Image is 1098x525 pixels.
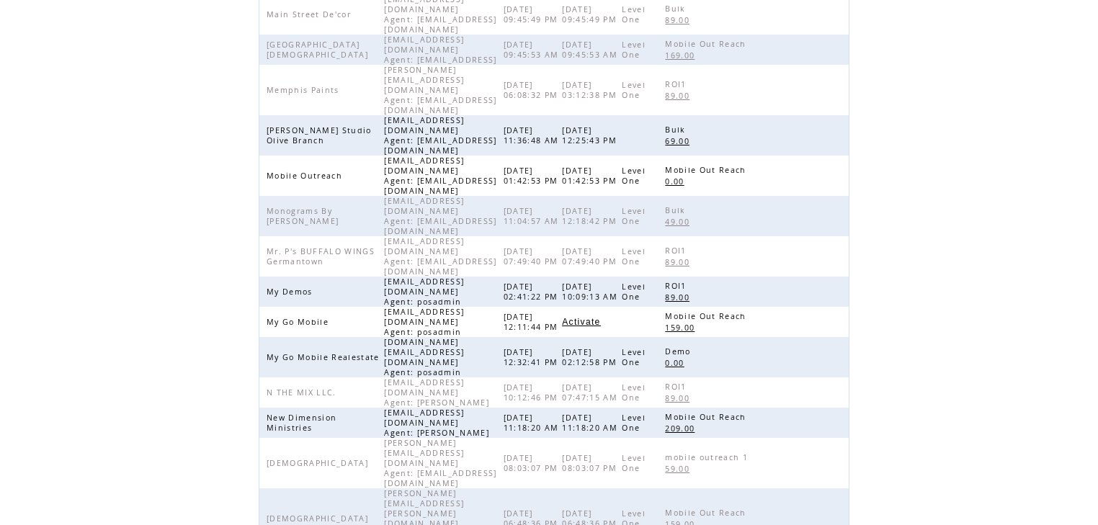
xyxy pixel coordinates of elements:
a: 89.00 [665,291,697,303]
a: 159.00 [665,321,702,333]
span: Bulk [665,4,689,14]
span: [DATE] 01:42:53 PM [504,166,562,186]
span: [PERSON_NAME] Studio Olive Branch [267,125,372,145]
span: [DOMAIN_NAME][EMAIL_ADDRESS][DOMAIN_NAME] Agent: posadmin [384,337,465,377]
span: [DATE] 11:36:48 AM [504,125,563,145]
span: 209.00 [665,423,698,434]
span: My Go Mobile [267,317,332,327]
span: [DATE] 09:45:49 PM [562,4,620,24]
a: 0.00 [665,356,691,369]
span: [PERSON_NAME][EMAIL_ADDRESS][DOMAIN_NAME] Agent: [EMAIL_ADDRESS][DOMAIN_NAME] [384,438,496,488]
span: Mobile Out Reach [665,39,749,49]
span: Memphis Paints [267,85,343,95]
span: Level One [622,40,646,60]
span: 89.00 [665,292,693,302]
span: N THE MIX LLC. [267,387,340,398]
span: [DEMOGRAPHIC_DATA] [267,513,372,524]
span: [DATE] 02:12:58 PM [562,347,620,367]
span: 59.00 [665,464,693,474]
span: [GEOGRAPHIC_DATA][DEMOGRAPHIC_DATA] [267,40,372,60]
a: 49.00 [665,215,697,228]
span: [EMAIL_ADDRESS][DOMAIN_NAME] Agent: [EMAIL_ADDRESS][DOMAIN_NAME] [384,196,496,236]
span: Level One [622,453,646,473]
span: [EMAIL_ADDRESS][DOMAIN_NAME] Agent: posadmin [384,277,465,307]
span: 49.00 [665,217,693,227]
span: [EMAIL_ADDRESS][DOMAIN_NAME] Agent: [PERSON_NAME] [384,377,493,408]
span: Mr. P's BUFFALO WINGS Germantown [267,246,375,266]
span: Level One [622,282,646,302]
span: [DATE] 08:03:07 PM [504,453,562,473]
span: [EMAIL_ADDRESS][DOMAIN_NAME] Agent: [EMAIL_ADDRESS][DOMAIN_NAME] [384,156,496,196]
span: [DATE] 09:45:53 AM [504,40,563,60]
span: [DATE] 03:12:38 PM [562,80,620,100]
a: 209.00 [665,422,702,434]
span: [DATE] 08:03:07 PM [562,453,620,473]
a: 59.00 [665,462,697,475]
span: [DATE] 11:18:20 AM [504,413,563,433]
a: 89.00 [665,392,697,404]
span: 89.00 [665,15,693,25]
span: [DEMOGRAPHIC_DATA] [267,458,372,468]
span: Main Street De'cor [267,9,354,19]
span: [DATE] 01:42:53 PM [562,166,620,186]
span: Mobile Out Reach [665,311,749,321]
span: [DATE] 10:12:46 PM [504,382,562,403]
span: [EMAIL_ADDRESS][DOMAIN_NAME] Agent: [EMAIL_ADDRESS] [384,35,500,65]
span: [EMAIL_ADDRESS][DOMAIN_NAME] Agent: [EMAIL_ADDRESS][DOMAIN_NAME] [384,236,496,277]
span: [DATE] 12:32:41 PM [504,347,562,367]
span: [DATE] 07:49:40 PM [562,246,620,266]
span: ROI1 [665,281,689,291]
span: Mobile Outreach [267,171,346,181]
span: [EMAIL_ADDRESS][DOMAIN_NAME] Agent: [EMAIL_ADDRESS][DOMAIN_NAME] [384,115,496,156]
span: Level One [622,382,646,403]
span: ROI1 [665,79,689,89]
span: Level One [622,206,646,226]
span: 89.00 [665,257,693,267]
span: [DATE] 10:09:13 AM [562,282,621,302]
a: 69.00 [665,135,697,147]
span: Level One [622,413,646,433]
span: My Go Mobile Realestate [267,352,383,362]
span: Activate [562,317,600,327]
span: 69.00 [665,136,693,146]
span: [DATE] 06:08:32 PM [504,80,562,100]
span: My Demos [267,287,316,297]
span: Level One [622,80,646,100]
span: Level One [622,246,646,266]
span: 89.00 [665,393,693,403]
span: [DATE] 12:18:42 PM [562,206,620,226]
span: Mobile Out Reach [665,508,749,518]
span: [PERSON_NAME][EMAIL_ADDRESS][DOMAIN_NAME] Agent: [EMAIL_ADDRESS][DOMAIN_NAME] [384,65,496,115]
a: 89.00 [665,256,697,268]
span: Bulk [665,125,689,135]
span: [DATE] 07:47:15 AM [562,382,621,403]
span: 169.00 [665,50,698,60]
a: Activate [562,318,600,326]
span: [DATE] 12:25:43 PM [562,125,620,145]
a: 169.00 [665,49,702,61]
span: [DATE] 09:45:53 AM [562,40,621,60]
span: [DATE] 11:18:20 AM [562,413,621,433]
span: ROI1 [665,382,689,392]
span: Level One [622,166,646,186]
span: [DATE] 12:11:44 PM [504,312,562,332]
span: Demo [665,346,694,356]
span: New Dimension Ministries [267,413,336,433]
a: 0.00 [665,175,691,187]
span: 89.00 [665,91,693,101]
span: [EMAIL_ADDRESS][DOMAIN_NAME] Agent: [PERSON_NAME] [384,408,493,438]
span: Level One [622,347,646,367]
span: Bulk [665,205,689,215]
span: Mobile Out Reach [665,412,749,422]
span: Mobile Out Reach [665,165,749,175]
span: mobile outreach 1 [665,452,751,462]
span: 159.00 [665,323,698,333]
span: [DATE] 02:41:22 PM [504,282,562,302]
span: [EMAIL_ADDRESS][DOMAIN_NAME] Agent: posadmin [384,307,465,337]
a: 89.00 [665,14,697,26]
span: 0.00 [665,176,687,187]
span: Monograms By [PERSON_NAME] [267,206,342,226]
span: [DATE] 07:49:40 PM [504,246,562,266]
span: [DATE] 09:45:49 PM [504,4,562,24]
span: Level One [622,4,646,24]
